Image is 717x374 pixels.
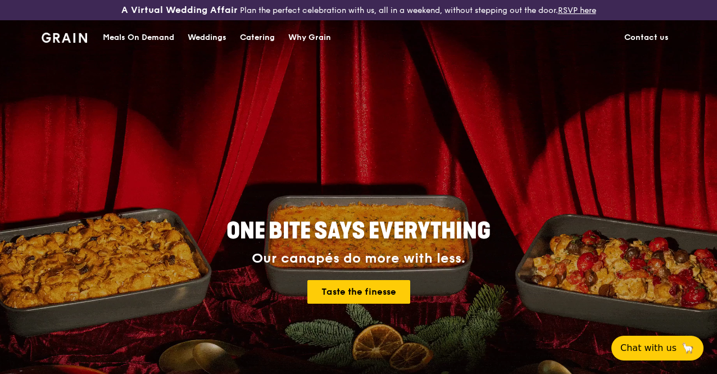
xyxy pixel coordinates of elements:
[103,21,174,55] div: Meals On Demand
[681,341,695,355] span: 🦙
[307,280,410,304] a: Taste the finesse
[42,20,87,53] a: GrainGrain
[120,4,598,16] div: Plan the perfect celebration with us, all in a weekend, without stepping out the door.
[618,21,675,55] a: Contact us
[42,33,87,43] img: Grain
[282,21,338,55] a: Why Grain
[558,6,596,15] a: RSVP here
[181,21,233,55] a: Weddings
[121,4,238,16] h3: A Virtual Wedding Affair
[226,218,491,245] span: ONE BITE SAYS EVERYTHING
[188,21,226,55] div: Weddings
[240,21,275,55] div: Catering
[233,21,282,55] a: Catering
[611,336,704,361] button: Chat with us🦙
[156,251,561,267] div: Our canapés do more with less.
[620,341,677,355] span: Chat with us
[288,21,331,55] div: Why Grain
